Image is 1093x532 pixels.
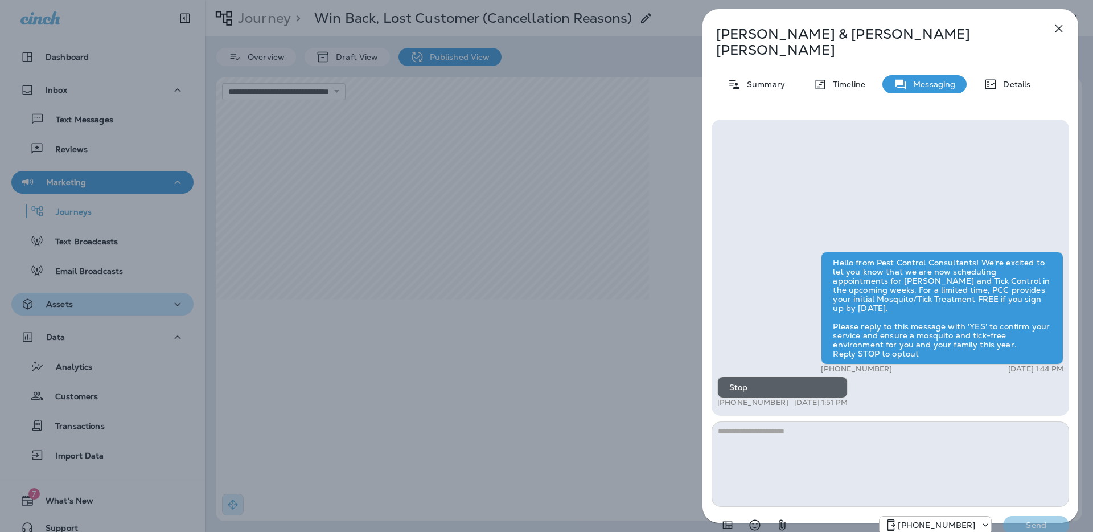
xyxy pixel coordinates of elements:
[880,518,991,532] div: +1 (815) 998-9676
[997,80,1030,89] p: Details
[716,26,1027,58] p: [PERSON_NAME] & [PERSON_NAME] [PERSON_NAME]
[1008,365,1063,374] p: [DATE] 1:44 PM
[827,80,865,89] p: Timeline
[717,377,848,398] div: Stop
[717,398,788,407] p: [PHONE_NUMBER]
[821,252,1063,365] div: Hello from Pest Control Consultants! We're excited to let you know that we are now scheduling app...
[898,521,975,530] p: [PHONE_NUMBER]
[741,80,785,89] p: Summary
[907,80,955,89] p: Messaging
[794,398,848,407] p: [DATE] 1:51 PM
[821,365,892,374] p: [PHONE_NUMBER]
